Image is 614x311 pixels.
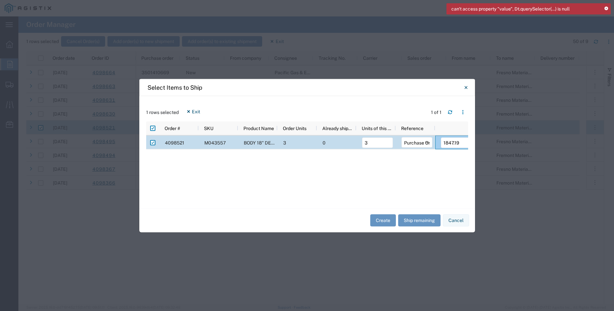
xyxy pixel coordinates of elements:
[165,140,184,145] span: 4098521
[204,125,214,131] span: SKU
[204,140,226,145] span: M043557
[443,214,469,227] button: Cancel
[441,137,472,148] input: Ref.#
[451,6,570,12] span: can't access property "value", Dt.querySelector(...) is null
[244,140,319,145] span: BODY 18" DEEP FOR 30" X 48" BOX
[401,125,423,131] span: Reference
[181,106,206,117] button: Exit
[148,83,202,92] h4: Select Items to Ship
[445,107,455,118] button: Refresh table
[146,109,179,116] span: 1 rows selected
[460,81,473,94] button: Close
[283,140,286,145] span: 3
[322,125,354,131] span: Already shipped
[243,125,274,131] span: Product Name
[370,214,396,227] button: Create
[165,125,180,131] span: Order #
[323,140,326,145] span: 0
[362,125,393,131] span: Units of this shipment
[398,214,441,227] button: Ship remaining
[283,125,307,131] span: Order Units
[431,109,443,116] div: 1 of 1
